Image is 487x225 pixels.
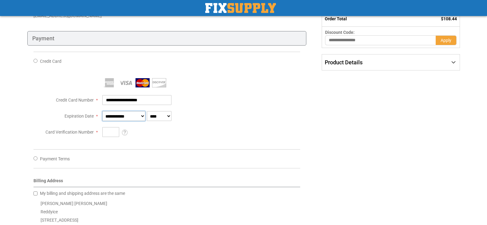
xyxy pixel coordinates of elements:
button: Apply [436,35,457,45]
div: Payment [27,31,307,46]
span: Card Verification Number [45,130,94,135]
span: Discount Code: [325,30,355,35]
span: Apply [441,38,451,43]
div: Billing Address [33,178,300,187]
span: Expiration Date [65,114,94,119]
span: [EMAIL_ADDRESS][DOMAIN_NAME] [33,13,102,18]
span: Product Details [325,59,363,66]
img: Visa [119,78,133,87]
span: Payment Terms [40,156,70,161]
img: American Express [102,78,116,87]
span: My billing and shipping address are the same [40,191,125,196]
span: Credit Card [40,59,61,64]
span: Credit Card Number [56,98,94,102]
span: $108.44 [441,16,457,21]
a: store logo [205,3,276,13]
img: MasterCard [135,78,150,87]
img: Fix Industrial Supply [205,3,276,13]
strong: Order Total [325,16,347,21]
img: Discover [152,78,166,87]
